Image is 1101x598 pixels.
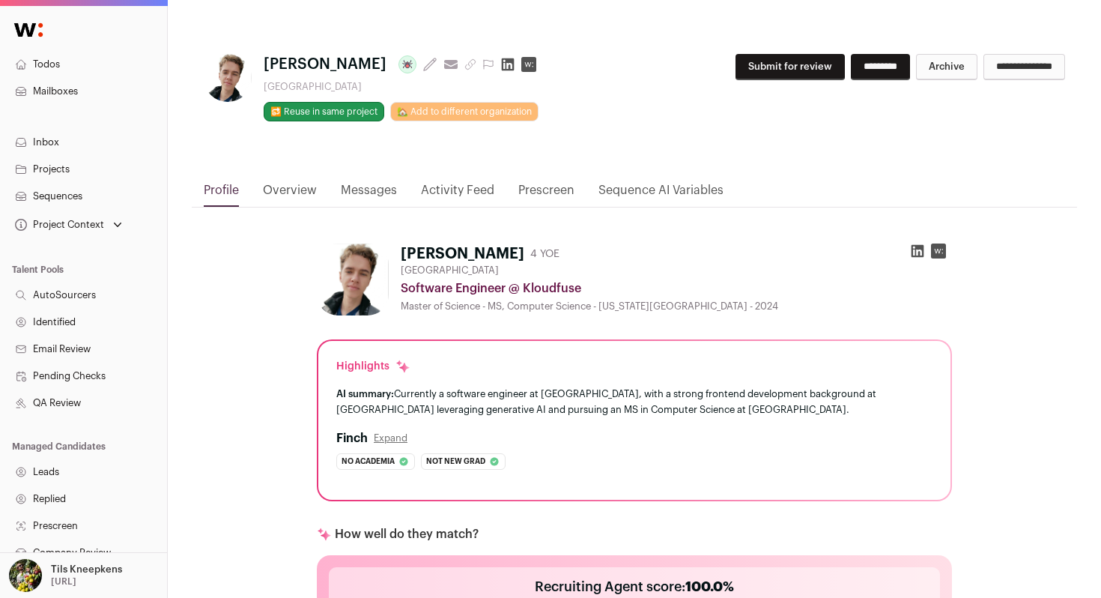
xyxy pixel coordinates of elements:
div: Master of Science - MS, Computer Science - [US_STATE][GEOGRAPHIC_DATA] - 2024 [401,300,952,312]
button: Open dropdown [12,214,125,235]
p: Tils Kneepkens [51,564,122,576]
p: How well do they match? [335,525,479,543]
a: 🏡 Add to different organization [390,102,539,121]
button: Expand [374,432,407,444]
div: [GEOGRAPHIC_DATA] [264,81,542,93]
img: 8615f1358d005685a200a42707994f555a32652497e9d54238fb69568a086e92.jpg [317,244,389,315]
span: Not new grad [426,454,485,469]
span: 100.0% [685,580,734,594]
div: Project Context [12,219,104,231]
button: Submit for review [735,54,845,80]
span: AI summary: [336,389,394,399]
div: Software Engineer @ Kloudfuse [401,280,952,298]
span: [GEOGRAPHIC_DATA] [401,265,499,277]
button: 🔂 Reuse in same project [264,102,384,121]
a: Sequence AI Variables [598,181,724,207]
a: Profile [204,181,239,207]
a: Prescreen [518,181,574,207]
p: [URL] [51,576,76,588]
button: Open dropdown [6,559,125,592]
a: Messages [341,181,397,207]
div: 4 YOE [530,247,559,262]
h1: [PERSON_NAME] [401,244,524,265]
div: Currently a software engineer at [GEOGRAPHIC_DATA], with a strong frontend development background... [336,386,932,417]
img: 6689865-medium_jpg [9,559,42,592]
h2: Finch [336,429,368,447]
img: Wellfound [6,15,51,45]
h2: Recruiting Agent score: [535,576,734,597]
img: 8615f1358d005685a200a42707994f555a32652497e9d54238fb69568a086e92.jpg [204,54,252,102]
a: Overview [263,181,317,207]
button: Archive [916,54,977,80]
span: [PERSON_NAME] [264,54,386,75]
div: Highlights [336,359,410,374]
a: Activity Feed [421,181,494,207]
span: No academia [342,454,395,469]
